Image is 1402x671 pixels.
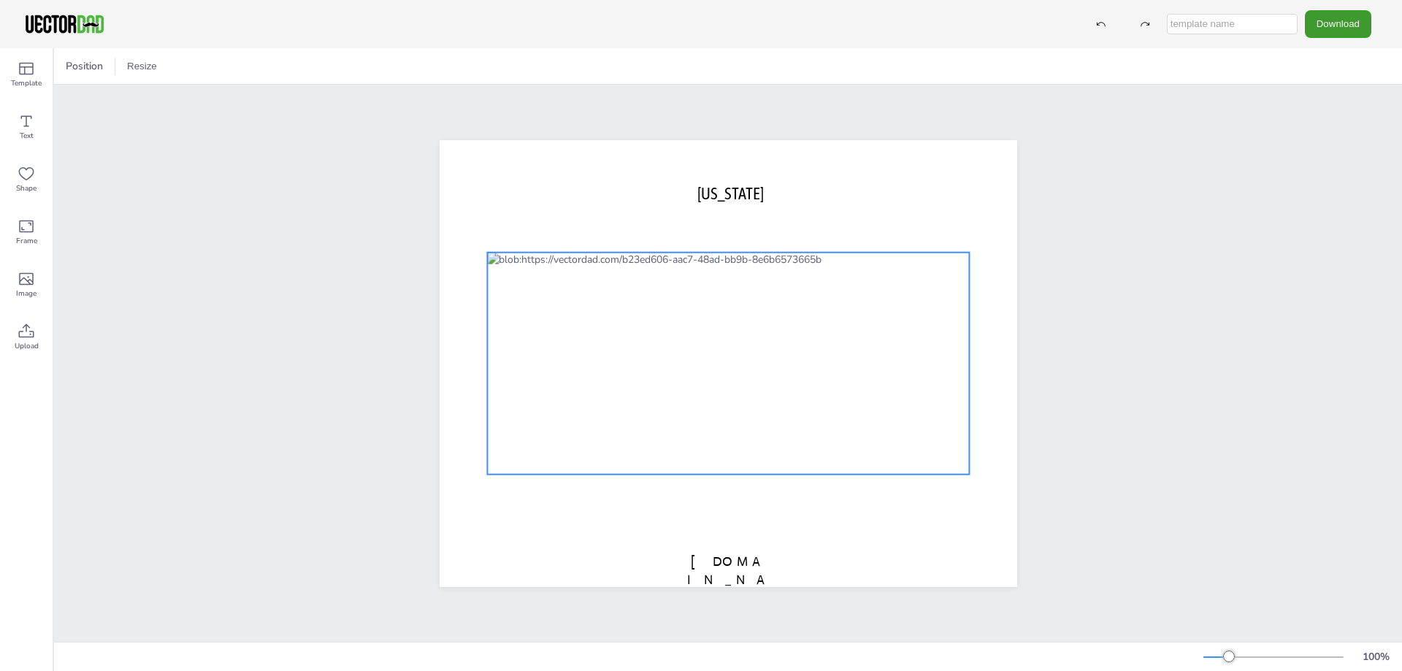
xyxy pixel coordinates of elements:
span: Upload [15,340,39,352]
span: Image [16,288,37,299]
span: Frame [16,235,37,247]
span: [US_STATE] [697,183,764,202]
input: template name [1167,14,1298,34]
span: Text [20,130,34,142]
div: 100 % [1358,650,1393,664]
img: VectorDad-1.png [23,13,106,35]
span: Template [11,77,42,89]
span: Position [63,59,106,73]
span: Shape [16,183,37,194]
button: Resize [121,55,163,78]
span: [DOMAIN_NAME] [687,553,769,605]
button: Download [1305,10,1371,37]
